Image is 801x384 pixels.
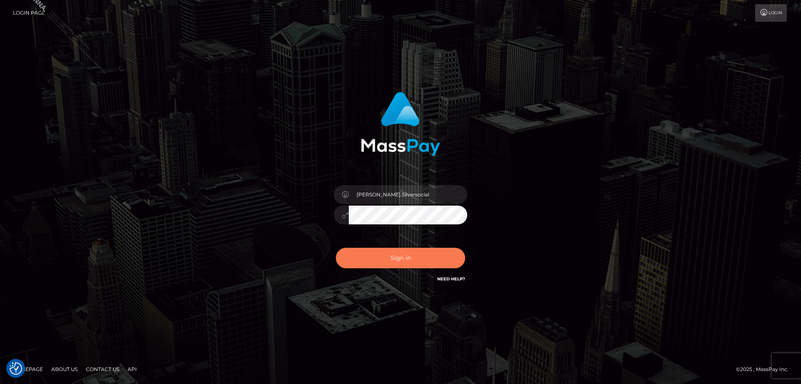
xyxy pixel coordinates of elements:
a: Login [755,4,787,22]
div: © 2025 , MassPay Inc. [736,365,795,374]
a: About Us [48,363,81,376]
img: MassPay Login [361,92,440,156]
input: Username... [349,185,467,204]
a: Homepage [9,363,46,376]
a: Need Help? [437,276,465,282]
a: Login Page [13,4,45,22]
button: Consent Preferences [10,362,22,375]
a: Contact Us [83,363,123,376]
button: Sign in [336,248,465,268]
a: API [124,363,140,376]
img: Revisit consent button [10,362,22,375]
